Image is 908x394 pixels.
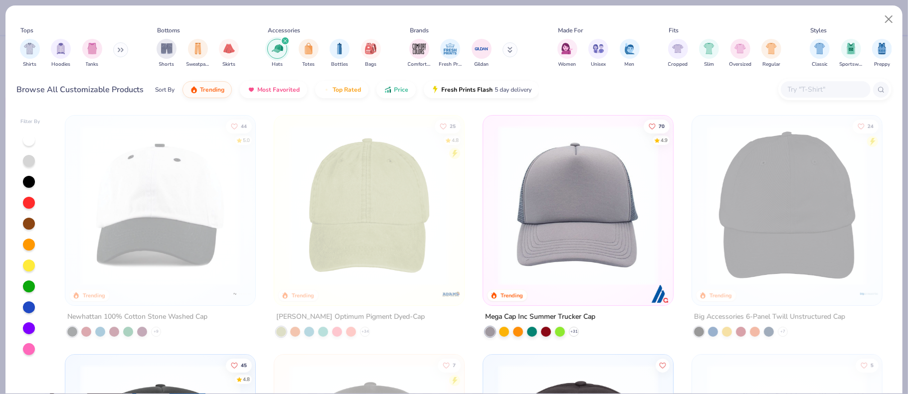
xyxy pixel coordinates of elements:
span: + 31 [570,329,577,335]
div: filter for Shorts [157,39,177,68]
span: 25 [449,124,455,129]
div: Tops [20,26,33,35]
span: Price [394,86,408,94]
span: Slim [704,61,714,68]
button: Like [655,358,669,372]
div: filter for Sweatpants [186,39,209,68]
span: Classic [812,61,828,68]
button: filter button [810,39,830,68]
button: filter button [186,39,209,68]
div: [PERSON_NAME] Optimum Pigment Dyed-Cap [276,311,425,323]
span: Cropped [668,61,688,68]
div: filter for Oversized [729,39,751,68]
div: Styles [811,26,827,35]
img: Preppy Image [877,43,888,54]
span: Shorts [159,61,175,68]
img: Bottles Image [334,43,345,54]
span: Shirts [23,61,36,68]
div: filter for Unisex [588,39,608,68]
span: Bags [365,61,376,68]
img: Gildan Image [474,41,489,56]
button: Close [880,10,899,29]
div: Accessories [268,26,301,35]
button: filter button [557,39,577,68]
div: 4.8 [242,376,249,383]
span: 70 [658,124,664,129]
div: filter for Women [557,39,577,68]
button: filter button [729,39,751,68]
div: Brands [410,26,429,35]
img: c9fea274-f619-4c4e-8933-45f8a9322603 [245,126,415,285]
div: Fits [669,26,679,35]
span: Hats [272,61,283,68]
div: Newhattan 100% Cotton Stone Washed Cap [67,311,207,323]
span: Oversized [729,61,751,68]
img: Newhattan logo [232,284,252,304]
button: filter button [361,39,381,68]
button: Like [437,358,460,372]
img: Women Image [561,43,573,54]
button: Top Rated [315,81,368,98]
button: Most Favorited [240,81,307,98]
div: filter for Men [620,39,640,68]
span: Men [625,61,635,68]
div: filter for Sportswear [840,39,863,68]
div: 5.0 [242,136,249,144]
button: Like [855,358,878,372]
div: filter for Comfort Colors [408,39,431,68]
span: Fresh Prints Flash [441,86,493,94]
span: Unisex [591,61,606,68]
button: Like [225,358,251,372]
div: filter for Fresh Prints [439,39,462,68]
div: 4.8 [451,136,458,144]
div: filter for Bags [361,39,381,68]
button: filter button [872,39,892,68]
div: filter for Slim [699,39,719,68]
div: filter for Cropped [668,39,688,68]
span: 45 [240,363,246,368]
span: 5 [870,363,873,368]
span: Most Favorited [257,86,300,94]
div: filter for Gildan [472,39,492,68]
button: filter button [82,39,102,68]
span: 5 day delivery [495,84,532,96]
button: Price [376,81,416,98]
img: d77f1ec2-bb90-48d6-8f7f-dc067ae8652d [75,126,245,285]
span: 7 [452,363,455,368]
img: most_fav.gif [247,86,255,94]
button: filter button [219,39,239,68]
span: 44 [240,124,246,129]
span: Skirts [222,61,235,68]
span: Hoodies [51,61,70,68]
div: filter for Classic [810,39,830,68]
button: filter button [761,39,781,68]
img: Men Image [624,43,635,54]
button: filter button [299,39,319,68]
input: Try "T-Shirt" [787,84,864,95]
button: Like [852,119,878,133]
button: filter button [699,39,719,68]
div: filter for Shirts [20,39,40,68]
div: Filter By [20,118,40,126]
img: flash.gif [431,86,439,94]
button: filter button [439,39,462,68]
button: filter button [267,39,287,68]
div: filter for Preppy [872,39,892,68]
img: Tanks Image [87,43,98,54]
img: Bags Image [365,43,376,54]
img: Slim Image [704,43,715,54]
img: Hoodies Image [55,43,66,54]
button: Like [643,119,669,133]
span: Gildan [474,61,489,68]
img: Adams logo [441,284,461,304]
span: Fresh Prints [439,61,462,68]
img: Mega Cap Inc logo [650,284,670,304]
div: Bottoms [158,26,181,35]
div: 4.9 [660,136,667,144]
img: 0f0f8abb-dbad-43ab-965c-cc6e30689a9a [454,126,624,285]
button: filter button [668,39,688,68]
span: Sportswear [840,61,863,68]
div: Big Accessories 6-Panel Twill Unstructured Cap [694,311,845,323]
button: filter button [51,39,71,68]
button: filter button [588,39,608,68]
